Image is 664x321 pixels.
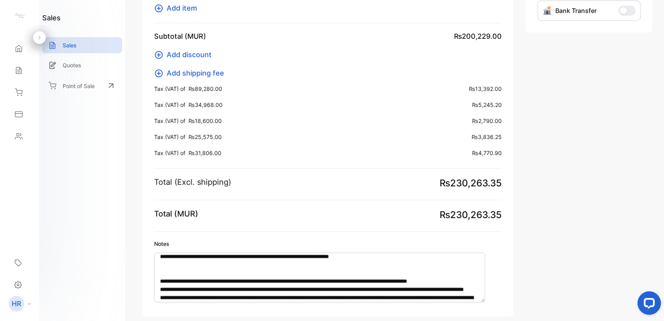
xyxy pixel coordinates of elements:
button: Add discount [154,49,216,60]
span: ₨31,806.00 [188,149,221,157]
p: Quotes [63,61,81,69]
span: ₨89,280.00 [188,85,222,93]
span: ₨4,770.90 [472,149,501,157]
a: Sales [42,37,122,53]
p: Total (Excl. shipping) [154,176,231,188]
span: ₨230,263.35 [439,176,501,190]
p: Tax (VAT) of [154,149,221,157]
p: Tax (VAT) of [154,101,223,109]
p: Sales [63,41,77,49]
span: ₨200,229.00 [454,31,501,41]
span: ₨2,790.00 [472,117,501,125]
p: Total (MUR) [154,208,198,220]
h1: sales [42,13,61,23]
span: ₨3,836.25 [471,133,501,141]
span: Add discount [167,49,212,60]
span: ₨34,968.00 [188,101,223,109]
span: ₨25,575.00 [188,133,222,141]
p: Subtotal (MUR) [154,31,206,41]
span: Add item [167,3,197,13]
p: Tax (VAT) of [154,85,222,93]
a: Point of Sale [42,77,122,94]
span: ₨5,245.20 [472,101,501,109]
img: Icon [542,6,552,15]
p: Point of Sale [63,82,95,90]
img: logo [14,10,25,22]
button: Add item [154,3,202,13]
button: Add shipping fee [154,68,229,78]
label: Notes [154,240,501,248]
span: ₨13,392.00 [468,85,501,93]
span: ₨18,600.00 [188,117,222,125]
iframe: LiveChat chat widget [631,288,664,321]
span: Add shipping fee [167,68,224,78]
p: Bank Transfer [555,6,596,15]
a: Quotes [42,57,122,73]
span: ₨230,263.35 [439,208,501,222]
p: Tax (VAT) of [154,117,222,125]
p: HR [12,299,21,309]
p: Tax (VAT) of [154,133,222,141]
